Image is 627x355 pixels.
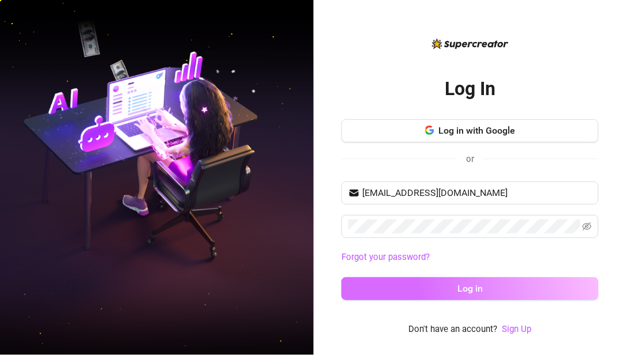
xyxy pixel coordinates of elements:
[445,77,495,101] h2: Log In
[432,39,509,49] img: logo-BBDzfeDw.svg
[439,125,516,136] span: Log in with Google
[341,277,599,300] button: Log in
[409,323,498,337] span: Don't have an account?
[341,119,599,142] button: Log in with Google
[466,154,474,164] span: or
[457,283,483,294] span: Log in
[583,222,592,231] span: eye-invisible
[502,324,532,334] a: Sign Up
[502,323,532,337] a: Sign Up
[341,251,599,265] a: Forgot your password?
[341,252,430,262] a: Forgot your password?
[362,186,592,200] input: Your email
